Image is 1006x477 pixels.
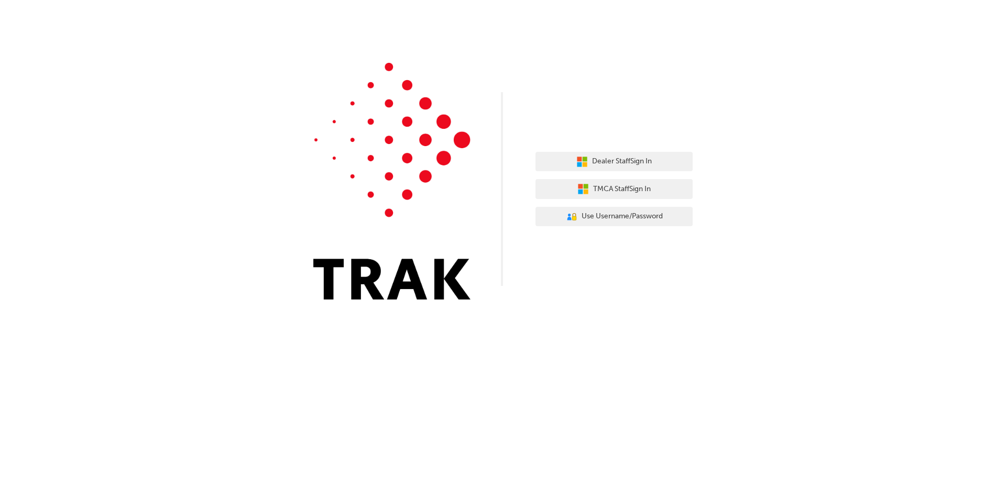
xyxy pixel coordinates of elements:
[535,179,693,199] button: TMCA StaffSign In
[582,210,663,223] span: Use Username/Password
[535,207,693,227] button: Use Username/Password
[593,183,651,195] span: TMCA Staff Sign In
[535,152,693,172] button: Dealer StaffSign In
[592,156,652,168] span: Dealer Staff Sign In
[313,63,471,299] img: Trak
